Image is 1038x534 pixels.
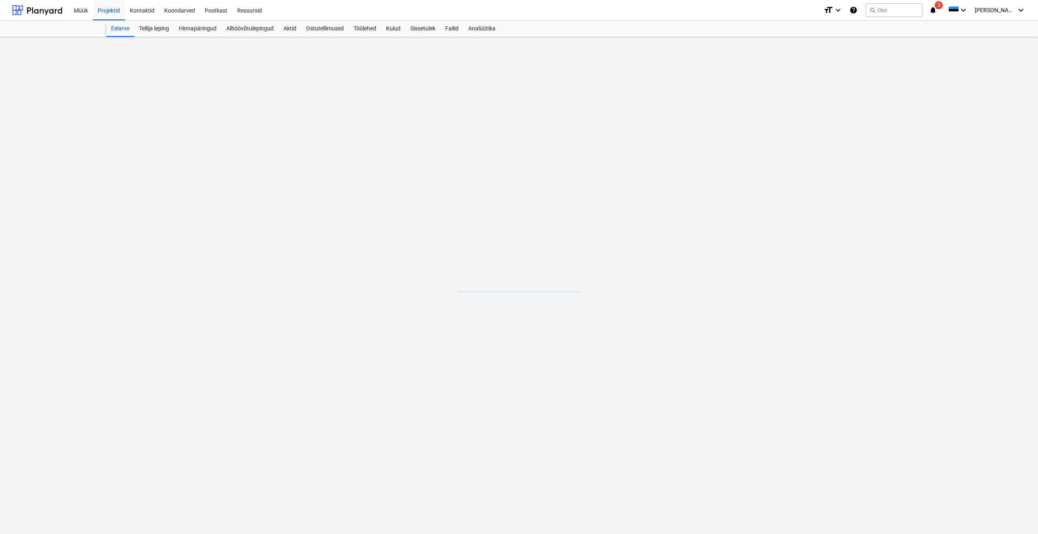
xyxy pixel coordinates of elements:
a: Tellija leping [134,21,174,37]
a: Sissetulek [405,21,440,37]
a: Analüütika [463,21,500,37]
span: [PERSON_NAME] [975,7,1015,13]
a: Alltöövõtulepingud [221,21,279,37]
span: search [869,7,876,13]
i: keyboard_arrow_down [959,5,968,15]
a: Töölehed [349,21,381,37]
i: notifications [929,5,937,15]
a: Eelarve [106,21,134,37]
a: Ostutellimused [301,21,349,37]
span: 3 [935,1,943,9]
i: Abikeskus [849,5,858,15]
a: Aktid [279,21,301,37]
i: keyboard_arrow_down [1016,5,1026,15]
a: Failid [440,21,463,37]
button: Otsi [866,3,922,17]
i: format_size [824,5,833,15]
i: keyboard_arrow_down [833,5,843,15]
a: Hinnapäringud [174,21,221,37]
iframe: Chat Widget [997,495,1038,534]
a: Kulud [381,21,405,37]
